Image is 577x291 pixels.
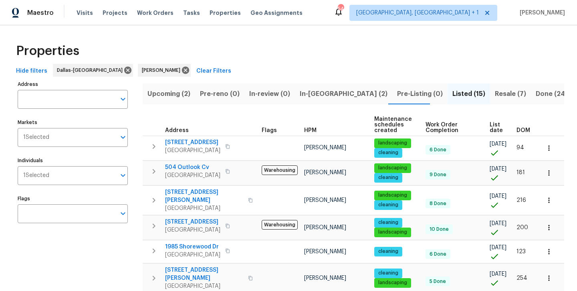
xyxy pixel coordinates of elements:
span: 181 [516,170,525,175]
span: Work Order Completion [426,122,476,133]
span: Geo Assignments [250,9,303,17]
span: 254 [516,275,527,281]
span: [STREET_ADDRESS][PERSON_NAME] [165,188,243,204]
span: 504 Outlook Cv [165,163,220,171]
span: 6 Done [426,251,450,258]
span: [PERSON_NAME] [142,66,184,74]
span: In-[GEOGRAPHIC_DATA] (2) [300,88,387,100]
span: List date [490,122,503,133]
span: Dallas-[GEOGRAPHIC_DATA] [57,66,126,74]
button: Open [117,94,129,105]
span: [PERSON_NAME] [304,225,346,230]
span: Flags [262,128,277,133]
button: Hide filters [13,64,50,79]
span: [GEOGRAPHIC_DATA] [165,204,243,212]
span: cleaning [375,219,401,226]
label: Address [18,82,128,87]
span: Warehousing [262,165,298,175]
span: Clear Filters [196,66,231,76]
span: [DATE] [490,193,506,199]
span: In-review (0) [249,88,290,100]
span: [PERSON_NAME] [304,197,346,203]
span: 9 Done [426,171,450,178]
span: 1 Selected [23,134,49,141]
label: Flags [18,196,128,201]
button: Clear Filters [193,64,234,79]
span: [STREET_ADDRESS] [165,138,220,147]
span: Projects [103,9,127,17]
span: landscaping [375,165,410,171]
span: 10 Done [426,226,452,233]
span: [DATE] [490,245,506,250]
span: cleaning [375,248,401,255]
span: [DATE] [490,166,506,172]
span: 123 [516,249,526,254]
span: [DATE] [490,141,506,147]
span: cleaning [375,174,401,181]
span: 5 Done [426,278,449,285]
span: [GEOGRAPHIC_DATA] [165,251,220,259]
span: HPM [304,128,317,133]
span: cleaning [375,270,401,277]
label: Individuals [18,158,128,163]
span: [PERSON_NAME] [304,275,346,281]
span: [DATE] [490,221,506,226]
span: [GEOGRAPHIC_DATA] [165,226,220,234]
span: [GEOGRAPHIC_DATA] [165,147,220,155]
label: Markets [18,120,128,125]
button: Open [117,208,129,219]
span: 94 [516,145,524,151]
span: Warehousing [262,220,298,230]
span: Address [165,128,189,133]
span: 8 Done [426,200,450,207]
div: [PERSON_NAME] [138,64,191,77]
div: Dallas-[GEOGRAPHIC_DATA] [53,64,133,77]
span: Pre-reno (0) [200,88,240,100]
span: cleaning [375,149,401,156]
span: landscaping [375,279,410,286]
span: 1985 Shorewood Dr [165,243,220,251]
span: Pre-Listing (0) [397,88,443,100]
span: [PERSON_NAME] [304,145,346,151]
span: landscaping [375,140,410,147]
span: [GEOGRAPHIC_DATA] [165,171,220,179]
span: [PERSON_NAME] [304,170,346,175]
button: Open [117,170,129,181]
span: [STREET_ADDRESS][PERSON_NAME] [165,266,243,282]
span: [DATE] [490,271,506,277]
span: Done (249) [536,88,572,100]
span: cleaning [375,201,401,208]
span: Properties [16,47,79,55]
span: DOM [516,128,530,133]
span: Tasks [183,10,200,16]
span: Hide filters [16,66,47,76]
span: landscaping [375,192,410,199]
span: [GEOGRAPHIC_DATA], [GEOGRAPHIC_DATA] + 1 [356,9,479,17]
button: Open [117,132,129,143]
span: Maestro [27,9,54,17]
span: Visits [77,9,93,17]
span: Properties [210,9,241,17]
span: Work Orders [137,9,174,17]
span: 216 [516,197,526,203]
span: landscaping [375,229,410,236]
span: [STREET_ADDRESS] [165,218,220,226]
span: Resale (7) [495,88,526,100]
span: Upcoming (2) [147,88,190,100]
span: [GEOGRAPHIC_DATA] [165,282,243,290]
span: 1 Selected [23,172,49,179]
span: [PERSON_NAME] [516,9,565,17]
span: 200 [516,225,528,230]
div: 54 [338,5,343,13]
span: [PERSON_NAME] [304,249,346,254]
span: Listed (15) [452,88,485,100]
span: 6 Done [426,147,450,153]
span: Maintenance schedules created [374,116,412,133]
